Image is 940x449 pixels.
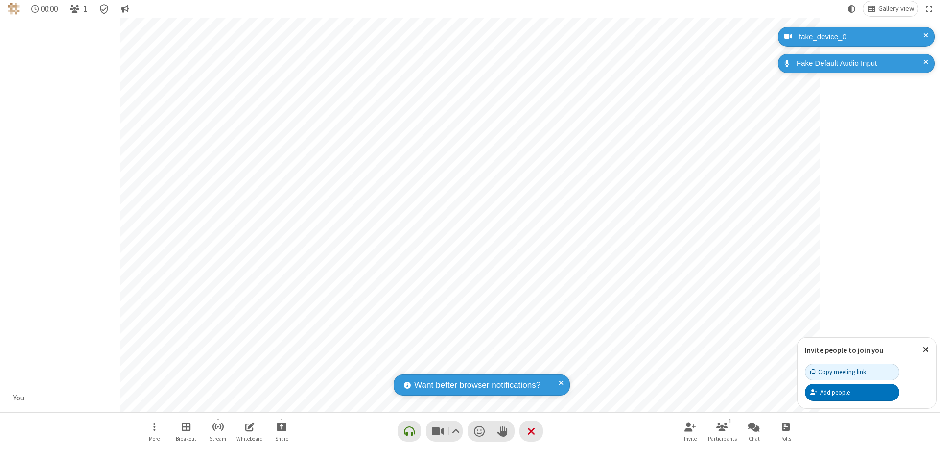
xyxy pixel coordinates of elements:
[83,4,87,14] span: 1
[10,393,28,404] div: You
[176,436,196,442] span: Breakout
[117,1,133,16] button: Conversation
[793,58,927,69] div: Fake Default Audio Input
[41,4,58,14] span: 00:00
[708,436,737,442] span: Participants
[916,338,936,362] button: Close popover
[739,417,769,445] button: Open chat
[140,417,169,445] button: Open menu
[805,346,883,355] label: Invite people to join you
[771,417,800,445] button: Open poll
[726,417,734,425] div: 1
[684,436,697,442] span: Invite
[780,436,791,442] span: Polls
[707,417,737,445] button: Open participant list
[863,1,918,16] button: Change layout
[519,421,543,442] button: End or leave meeting
[235,417,264,445] button: Open shared whiteboard
[27,1,62,16] div: Timer
[805,364,899,380] button: Copy meeting link
[66,1,91,16] button: Open participant list
[922,1,937,16] button: Fullscreen
[267,417,296,445] button: Start sharing
[796,31,927,43] div: fake_device_0
[414,379,540,392] span: Want better browser notifications?
[210,436,226,442] span: Stream
[749,436,760,442] span: Chat
[491,421,515,442] button: Raise hand
[426,421,463,442] button: Stop video (⌘+Shift+V)
[676,417,705,445] button: Invite participants (⌘+Shift+I)
[844,1,860,16] button: Using system theme
[203,417,233,445] button: Start streaming
[149,436,160,442] span: More
[95,1,114,16] div: Meeting details Encryption enabled
[398,421,421,442] button: Connect your audio
[810,367,866,376] div: Copy meeting link
[171,417,201,445] button: Manage Breakout Rooms
[8,3,20,15] img: QA Selenium DO NOT DELETE OR CHANGE
[468,421,491,442] button: Send a reaction
[236,436,263,442] span: Whiteboard
[449,421,462,442] button: Video setting
[878,5,914,13] span: Gallery view
[805,384,899,400] button: Add people
[275,436,288,442] span: Share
